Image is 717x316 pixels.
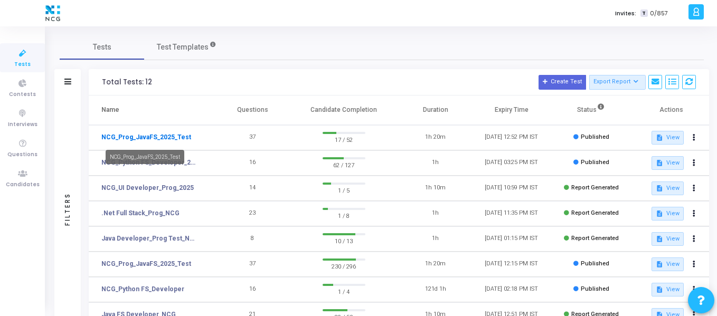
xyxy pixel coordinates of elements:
span: Published [581,159,609,166]
a: NCG_Python FS_Developer [101,284,184,294]
div: Filters [63,151,72,267]
button: View [652,131,684,145]
td: [DATE] 01:15 PM IST [474,226,550,252]
td: 1h 10m [398,176,474,201]
td: [DATE] 12:52 PM IST [474,125,550,150]
td: [DATE] 03:25 PM IST [474,150,550,176]
span: Test Templates [157,42,209,53]
button: View [652,283,684,296]
th: Duration [398,95,474,125]
span: Published [581,285,609,292]
span: 230 / 296 [323,261,365,271]
button: View [652,257,684,271]
mat-icon: description [656,261,663,268]
td: [DATE] 11:35 PM IST [474,201,550,226]
td: 23 [214,201,290,226]
mat-icon: description [656,185,663,192]
td: 1h [398,150,474,176]
span: 1 / 5 [323,185,365,195]
span: Tests [93,42,111,53]
td: 14 [214,176,290,201]
td: 1h [398,201,474,226]
mat-icon: description [656,286,663,293]
td: 1h 20m [398,125,474,150]
button: View [652,232,684,246]
span: Questions [7,150,37,159]
span: Tests [14,60,31,69]
button: View [652,207,684,221]
td: 1h [398,226,474,252]
th: Questions [214,95,290,125]
a: .Net Full Stack_Prog_NCG [101,208,180,218]
span: Candidates [6,180,40,189]
mat-icon: description [656,159,663,167]
div: Total Tests: 12 [102,78,152,87]
span: Report Generated [571,209,619,216]
td: [DATE] 02:18 PM IST [474,277,550,302]
td: [DATE] 10:59 PM IST [474,176,550,201]
span: 1 / 8 [323,210,365,221]
mat-icon: description [656,235,663,243]
a: NCG_Prog_JavaFS_2025_Test [101,259,191,269]
button: View [652,181,684,195]
td: [DATE] 12:15 PM IST [474,252,550,277]
button: Create Test [539,75,586,90]
th: Actions [633,95,709,125]
span: Published [581,133,609,140]
td: 37 [214,252,290,277]
span: Contests [9,90,36,99]
label: Invites: [615,9,636,18]
span: 62 / 127 [323,159,365,170]
span: Report Generated [571,184,619,191]
a: NCG_UI Developer_Prog_2025 [101,183,194,193]
td: 8 [214,226,290,252]
td: 37 [214,125,290,150]
button: View [652,156,684,170]
img: logo [43,3,63,24]
th: Name [89,95,214,125]
button: Export Report [589,75,646,90]
mat-icon: description [656,210,663,217]
a: NCG_Prog_JavaFS_2025_Test [101,132,191,142]
span: T [640,9,647,17]
th: Candidate Completion [290,95,398,125]
span: 10 / 13 [323,235,365,246]
span: 17 / 52 [323,134,365,145]
td: 1h 20m [398,252,474,277]
td: 16 [214,150,290,176]
span: 0/857 [650,9,668,18]
span: Interviews [8,120,37,129]
span: Published [581,260,609,267]
span: 1 / 4 [323,286,365,296]
a: Java Developer_Prog Test_NCG [101,234,199,243]
th: Expiry Time [474,95,550,125]
td: 16 [214,277,290,302]
th: Status [550,95,633,125]
div: NCG_Prog_JavaFS_2025_Test [106,150,184,164]
td: 121d 1h [398,277,474,302]
span: Report Generated [571,235,619,242]
mat-icon: description [656,134,663,141]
